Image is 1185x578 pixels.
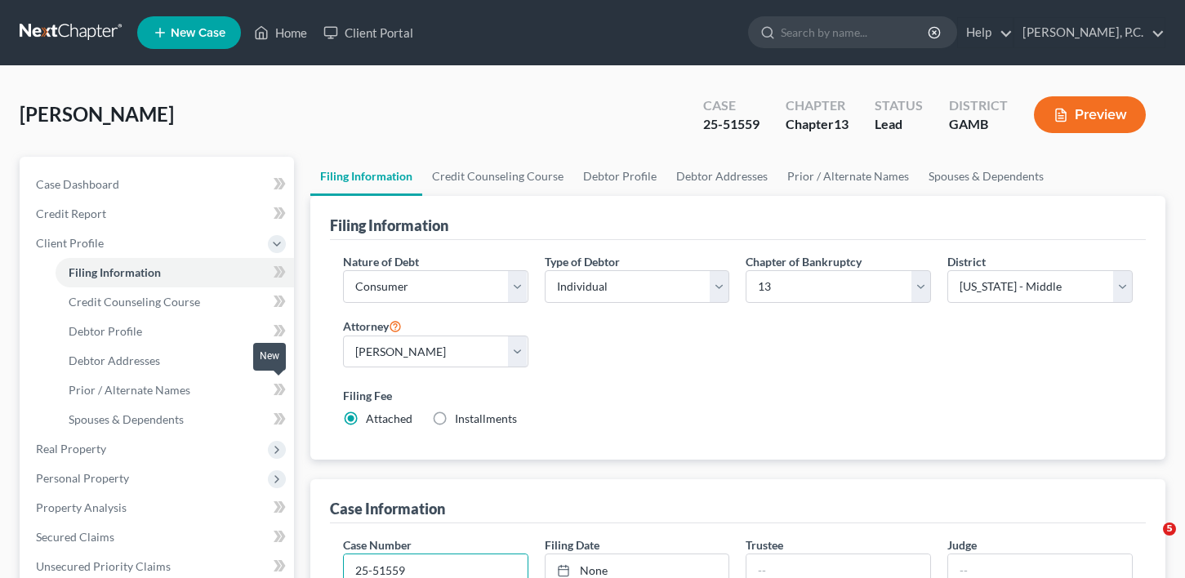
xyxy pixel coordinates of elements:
a: Filing Information [56,258,294,287]
a: Credit Report [23,199,294,229]
a: Case Dashboard [23,170,294,199]
span: Debtor Profile [69,324,142,338]
label: Filing Date [545,536,599,554]
a: Secured Claims [23,522,294,552]
a: Debtor Profile [56,317,294,346]
span: Property Analysis [36,500,127,514]
label: District [947,253,986,270]
span: Real Property [36,442,106,456]
a: Debtor Addresses [56,346,294,376]
label: Attorney [343,316,402,336]
a: Credit Counseling Course [422,157,573,196]
div: Case [703,96,760,115]
span: Credit Counseling Course [69,295,200,309]
div: GAMB [949,115,1008,134]
div: New [253,343,286,370]
div: Case Information [330,499,445,518]
span: Secured Claims [36,530,114,544]
label: Chapter of Bankruptcy [746,253,862,270]
span: Unsecured Priority Claims [36,559,171,573]
a: Debtor Addresses [666,157,777,196]
span: Personal Property [36,471,129,485]
span: 5 [1163,522,1176,536]
span: Prior / Alternate Names [69,383,190,397]
a: Spouses & Dependents [56,405,294,434]
span: New Case [171,27,225,39]
label: Nature of Debt [343,253,419,270]
label: Case Number [343,536,412,554]
div: Status [875,96,923,115]
label: Judge [947,536,977,554]
span: 13 [834,116,849,131]
label: Trustee [746,536,783,554]
a: Prior / Alternate Names [777,157,919,196]
a: Filing Information [310,157,422,196]
div: District [949,96,1008,115]
span: Attached [366,411,412,425]
a: Client Portal [315,18,421,47]
div: Filing Information [330,216,448,235]
span: Installments [455,411,517,425]
span: [PERSON_NAME] [20,102,174,126]
a: Prior / Alternate Names [56,376,294,405]
span: Case Dashboard [36,177,119,191]
a: Spouses & Dependents [919,157,1054,196]
span: Client Profile [36,236,104,250]
span: Filing Information [69,265,161,279]
iframe: Intercom live chat [1129,522,1169,562]
span: Spouses & Dependents [69,412,184,426]
a: Help [958,18,1013,47]
a: Property Analysis [23,493,294,522]
input: Search by name... [781,17,930,47]
span: Debtor Addresses [69,353,160,367]
a: [PERSON_NAME], P.C. [1014,18,1165,47]
span: Credit Report [36,207,106,220]
a: Credit Counseling Course [56,287,294,317]
a: Debtor Profile [573,157,666,196]
div: Lead [875,115,923,134]
div: Chapter [786,115,849,134]
label: Filing Fee [343,387,1133,404]
a: Home [246,18,315,47]
label: Type of Debtor [545,253,620,270]
div: Chapter [786,96,849,115]
div: 25-51559 [703,115,760,134]
button: Preview [1034,96,1146,133]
